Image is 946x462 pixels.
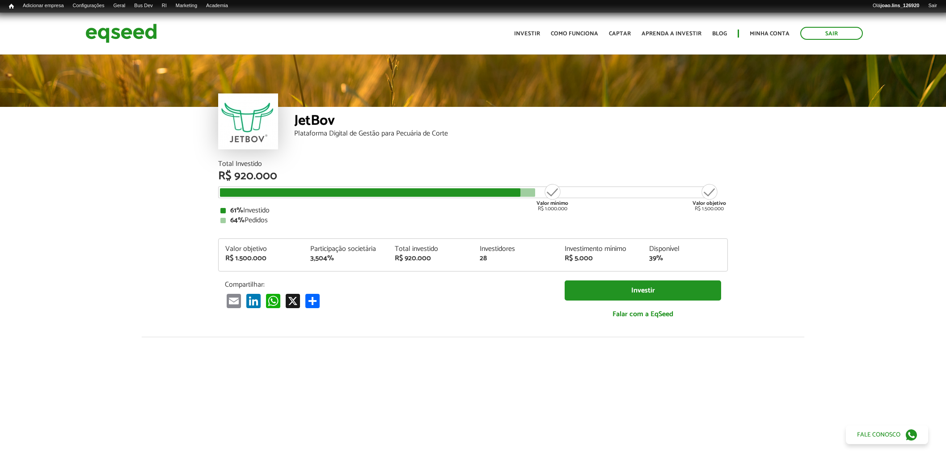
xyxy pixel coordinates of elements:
[18,2,68,9] a: Adicionar empresa
[565,255,636,262] div: R$ 5.000
[649,255,721,262] div: 39%
[395,246,466,253] div: Total investido
[609,31,631,37] a: Captar
[220,217,726,224] div: Pedidos
[800,27,863,40] a: Sair
[395,255,466,262] div: R$ 920.000
[284,293,302,308] a: X
[565,246,636,253] div: Investimento mínimo
[480,246,551,253] div: Investidores
[68,2,109,9] a: Configurações
[220,207,726,214] div: Investido
[480,255,551,262] div: 28
[4,2,18,11] a: Início
[551,31,598,37] a: Como funciona
[218,170,728,182] div: R$ 920.000
[514,31,540,37] a: Investir
[536,199,568,208] strong: Valor mínimo
[310,255,382,262] div: 3,504%
[218,161,728,168] div: Total Investido
[157,2,171,9] a: RI
[85,21,157,45] img: EqSeed
[294,130,728,137] div: Plataforma Digital de Gestão para Pecuária de Corte
[225,246,297,253] div: Valor objetivo
[225,280,551,289] p: Compartilhar:
[846,425,928,444] a: Fale conosco
[225,293,243,308] a: Email
[202,2,232,9] a: Academia
[924,2,942,9] a: Sair
[880,3,919,8] strong: joao.lins_126920
[310,246,382,253] div: Participação societária
[225,255,297,262] div: R$ 1.500.000
[264,293,282,308] a: WhatsApp
[693,183,726,212] div: R$ 1.500.000
[109,2,130,9] a: Geral
[712,31,727,37] a: Blog
[230,214,245,226] strong: 64%
[565,280,721,301] a: Investir
[750,31,790,37] a: Minha conta
[171,2,202,9] a: Marketing
[304,293,321,308] a: Compartilhar
[642,31,701,37] a: Aprenda a investir
[868,2,924,9] a: Olájoao.lins_126920
[536,183,569,212] div: R$ 1.000.000
[245,293,262,308] a: LinkedIn
[9,3,14,9] span: Início
[130,2,157,9] a: Bus Dev
[693,199,726,208] strong: Valor objetivo
[294,114,728,130] div: JetBov
[230,204,243,216] strong: 61%
[649,246,721,253] div: Disponível
[565,305,721,323] a: Falar com a EqSeed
